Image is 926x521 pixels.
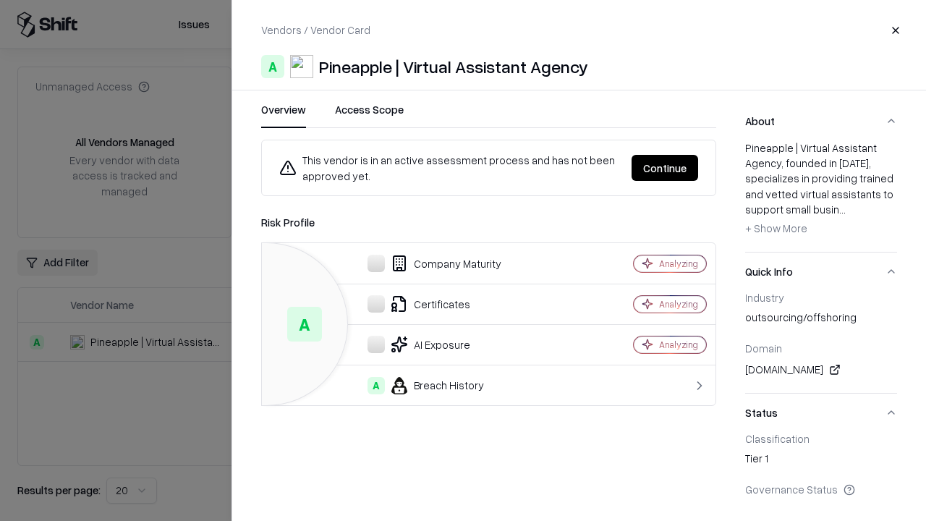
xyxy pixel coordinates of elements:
div: About [745,140,897,252]
span: + Show More [745,221,807,234]
button: Overview [261,102,306,128]
div: Risk Profile [261,213,716,231]
div: Company Maturity [273,255,583,272]
div: Quick Info [745,291,897,393]
span: ... [839,203,846,216]
button: Access Scope [335,102,404,128]
p: Vendors / Vendor Card [261,22,370,38]
div: Industry [745,291,897,304]
div: outsourcing/offshoring [745,310,897,330]
div: Pineapple | Virtual Assistant Agency [319,55,588,78]
div: Analyzing [659,258,698,270]
div: A [368,377,385,394]
button: + Show More [745,217,807,240]
div: Tier 1 [745,451,897,471]
button: Status [745,394,897,432]
div: Certificates [273,295,583,313]
div: Classification [745,432,897,445]
div: This vendor is in an active assessment process and has not been approved yet. [279,152,620,184]
div: A [261,55,284,78]
div: Analyzing [659,298,698,310]
img: Pineapple | Virtual Assistant Agency [290,55,313,78]
button: Quick Info [745,253,897,291]
button: About [745,102,897,140]
div: A [287,307,322,342]
button: Continue [632,155,698,181]
div: Governance Status [745,483,897,496]
div: Pineapple | Virtual Assistant Agency, founded in [DATE], specializes in providing trained and vet... [745,140,897,240]
div: Analyzing [659,339,698,351]
div: Breach History [273,377,583,394]
div: [DOMAIN_NAME] [745,361,897,378]
div: AI Exposure [273,336,583,353]
div: Domain [745,342,897,355]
